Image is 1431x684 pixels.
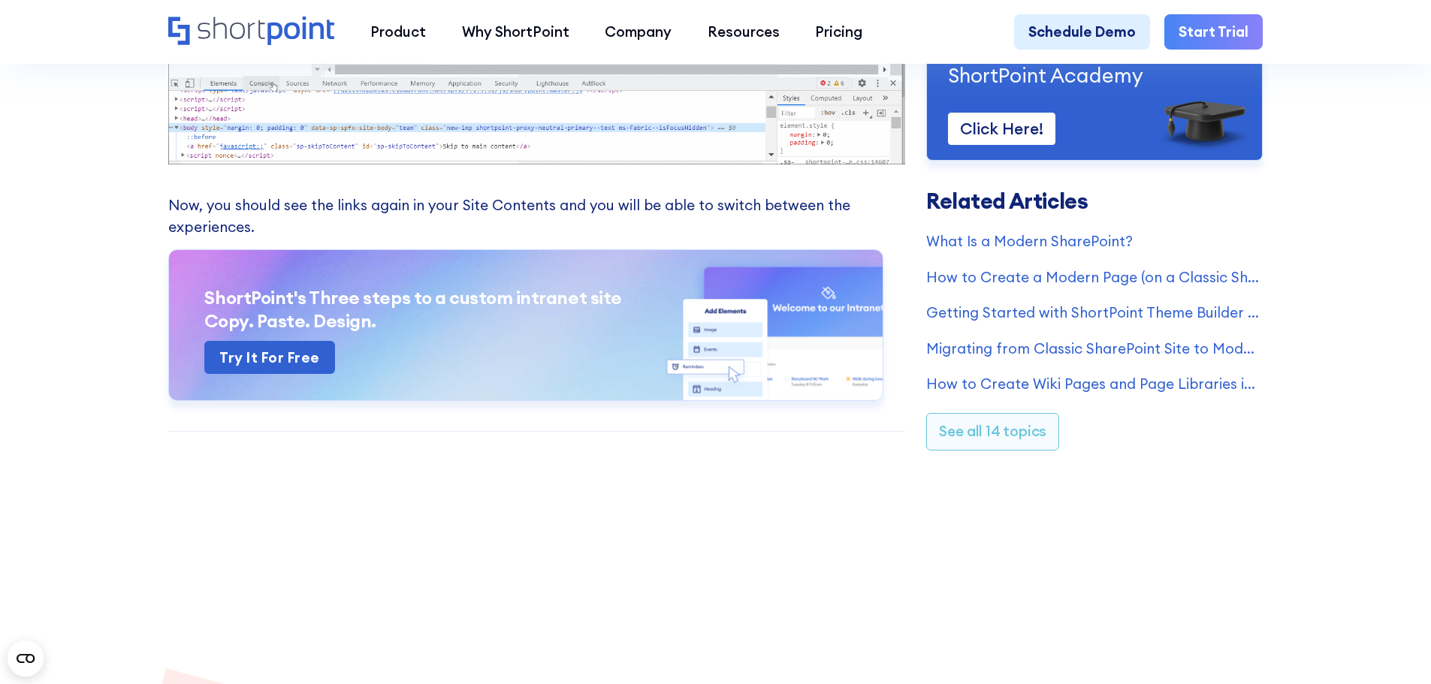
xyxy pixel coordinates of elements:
[370,21,426,43] div: Product
[690,14,798,50] a: Resources
[926,373,1263,395] a: How to Create Wiki Pages and Page Libraries in SharePoint
[1164,14,1263,50] a: Start Trial
[798,14,881,50] a: Pricing
[168,17,334,47] a: Home
[926,231,1263,252] a: What Is a Modern SharePoint?
[352,14,444,50] a: Product
[926,338,1263,360] a: Migrating from Classic SharePoint Site to Modern SharePoint Site (SharePoint Online)
[587,14,690,50] a: Company
[1356,612,1431,684] iframe: Chat Widget
[926,302,1263,324] a: Getting Started with ShortPoint Theme Builder - Classic SharePoint Sites (Part 1)
[8,640,44,676] button: Open CMP widget
[605,21,672,43] div: Company
[948,113,1055,145] a: Click Here!
[168,194,905,237] p: Now, you should see the links again in your Site Contents and you will be able to switch between ...
[204,286,847,333] h3: ShortPoint's Three steps to a custom intranet site Copy. Paste. Design.
[708,21,780,43] div: Resources
[444,14,587,50] a: Why ShortPoint
[815,21,862,43] div: Pricing
[926,413,1059,450] a: See all 14 topics
[926,266,1263,288] a: How to Create a Modern Page (on a Classic SharePoint Site)
[926,191,1263,212] h3: Related Articles
[462,21,569,43] div: Why ShortPoint
[204,341,335,374] a: Try it for free
[1014,14,1150,50] a: Schedule Demo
